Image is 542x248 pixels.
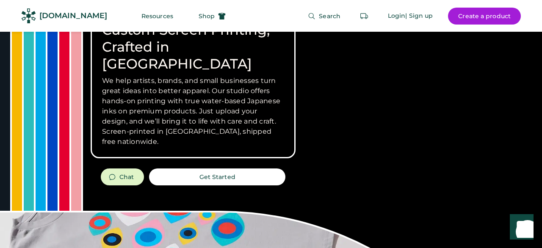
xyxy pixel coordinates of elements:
[298,8,351,25] button: Search
[502,210,538,246] iframe: Front Chat
[39,11,107,21] div: [DOMAIN_NAME]
[102,76,284,147] h3: We help artists, brands, and small businesses turn great ideas into better apparel. Our studio of...
[356,8,373,25] button: Retrieve an order
[21,8,36,23] img: Rendered Logo - Screens
[102,22,284,72] h1: Custom Screen Printing, Crafted in [GEOGRAPHIC_DATA]
[188,8,236,25] button: Shop
[149,168,285,185] button: Get Started
[388,12,406,20] div: Login
[131,8,183,25] button: Resources
[319,13,340,19] span: Search
[405,12,433,20] div: | Sign up
[199,13,215,19] span: Shop
[101,168,144,185] button: Chat
[448,8,521,25] button: Create a product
